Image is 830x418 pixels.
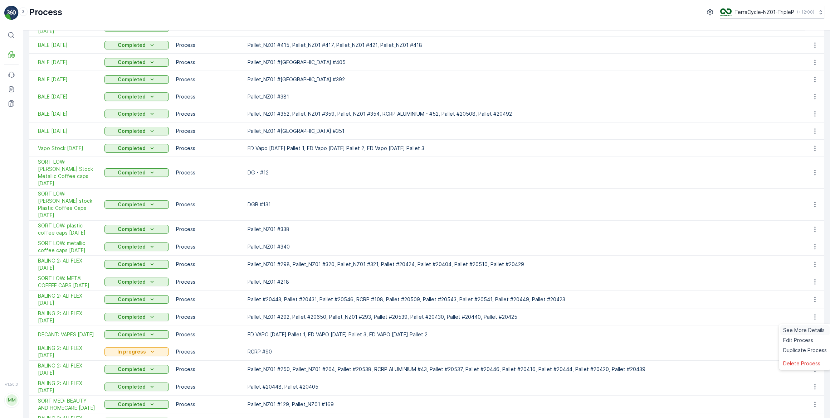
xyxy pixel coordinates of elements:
span: Total Weight : [6,129,42,135]
a: BALING 2: ALI FLEX 09/05/2025 [38,310,97,324]
a: Vapo Stock 19/6/25 [38,145,97,152]
a: BALE 31/07/25 [38,42,97,49]
span: Name : [6,117,24,124]
span: BALE [DATE] [38,59,97,66]
span: Net Weight : [6,141,38,147]
span: NZ-PI0007 I Razors [30,177,78,183]
div: MM [6,394,18,406]
a: SORT LOW: Napier Stock Metallic Coffee caps 28/05/25 [38,158,97,187]
span: BALING 2: ALI FLEX [DATE] [38,257,97,272]
button: Completed [104,260,169,269]
a: BALE 24/06/2025 [38,110,97,117]
span: BALE [DATE] [38,93,97,100]
span: See More Details [783,327,825,334]
a: BALING 2: ALI FLEX 02/05/25 [38,380,97,394]
a: SORT LOW: METAL COFFEE CAPS 16/05/25 [38,275,97,289]
button: Completed [104,313,169,321]
p: Process [176,76,240,83]
span: BALING 2: ALI FLEX [DATE] [38,292,97,307]
button: Completed [104,278,169,286]
button: Completed [104,127,169,135]
button: Completed [104,110,169,118]
button: Completed [104,242,169,251]
span: SORT MED: BEAUTY AND HOMECARE [DATE] [38,397,97,412]
img: TC_7kpGtVS.png [720,8,732,16]
a: BALING 2: ALI FLEX 05/05/2025 [38,362,97,376]
span: v 1.50.3 [4,382,19,386]
button: Completed [104,168,169,177]
button: Completed [104,400,169,409]
p: Process [176,366,240,373]
span: SORT LOW: [PERSON_NAME] stock Plastic Coffee Caps [DATE] [38,190,97,219]
button: Completed [104,225,169,234]
span: Tare Weight : [6,153,40,159]
a: BALING 2: ALI FLEX 12/05/2025 [38,292,97,307]
span: BALING 2: ALI FLEX [DATE] [38,345,97,359]
a: See More Details [780,325,830,335]
a: BALE 12/07/2025 [38,76,97,83]
p: Process [176,313,240,321]
p: Process [176,348,240,355]
button: Completed [104,58,169,67]
p: ( +12:00 ) [797,9,814,15]
p: Completed [118,93,146,100]
a: BALE 23/06/2025 [38,128,97,135]
p: Completed [118,296,146,303]
button: Completed [104,75,169,84]
p: Process [176,296,240,303]
p: Completed [118,42,146,49]
p: Completed [118,59,146,66]
button: Completed [104,365,169,374]
button: Completed [104,92,169,101]
p: Completed [118,366,146,373]
a: DECANT: VAPES 08/05/25 [38,331,97,338]
span: Duplicate Process [783,347,827,354]
button: Completed [104,383,169,391]
p: Process [176,383,240,390]
p: Process [176,145,240,152]
p: Completed [118,401,146,408]
button: Completed [104,41,169,49]
span: BALE [DATE] [38,42,97,49]
button: Completed [104,330,169,339]
span: SORT LOW: METAL COFFEE CAPS [DATE] [38,275,97,289]
a: BALING 2: ALI FLEX 21/05/25 [38,257,97,272]
a: SORT MED: BEAUTY AND HOMECARE 02/05/2025 [38,397,97,412]
p: Process [176,243,240,250]
p: Completed [118,145,146,152]
span: BALE [DATE] [38,76,97,83]
button: Completed [104,200,169,209]
button: Completed [104,144,169,153]
p: Process [176,59,240,66]
p: Process [29,6,62,18]
p: Process [176,226,240,233]
span: SORT LOW: metallic coffee caps [DATE] [38,240,97,254]
span: BALE [DATE] [38,110,97,117]
p: Process [176,169,240,176]
button: MM [4,388,19,412]
a: BALE 22/07/2025 [38,59,97,66]
span: BALE [DATE] [38,128,97,135]
span: DECANT: VAPES [DATE] [38,331,97,338]
p: Process [176,128,240,135]
p: Completed [118,169,146,176]
span: Delete Process [783,360,820,367]
p: Completed [118,201,146,208]
p: Process [176,93,240,100]
span: Vapo Stock [DATE] [38,145,97,152]
span: 30 [42,129,48,135]
p: Completed [118,313,146,321]
span: Edit Process [783,337,813,344]
span: - [38,141,40,147]
span: SORT LOW: [PERSON_NAME] Stock Metallic Coffee caps [DATE] [38,158,97,187]
p: Completed [118,243,146,250]
p: Completed [118,331,146,338]
span: 30 [40,153,47,159]
p: Completed [118,383,146,390]
p: Pallet_NZ01 #501 [390,6,439,15]
p: Completed [118,128,146,135]
span: Pallet [38,165,52,171]
span: BALING 2: ALI FLEX [DATE] [38,310,97,324]
a: BALING 2: ALI FLEX 06/05/2025 [38,345,97,359]
p: Process [176,42,240,49]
